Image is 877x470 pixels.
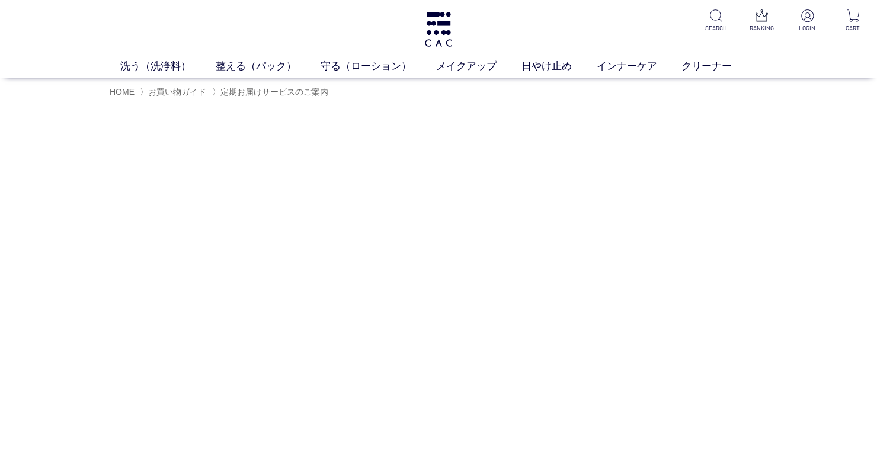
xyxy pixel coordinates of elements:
p: つの [142,379,735,410]
span: ポイント [423,391,511,411]
p: CART [838,24,868,33]
a: CART [838,9,868,33]
p: お得な価格で、定期的に商品を お届けするサービスです。 ご注文忘れの心配もなく 継続してご利用いただけます。 [142,208,735,246]
a: 整える（パック） [216,59,321,73]
a: HOME [110,87,135,97]
span: 6 [367,376,386,413]
a: SEARCH [702,9,731,33]
p: LOGIN [793,24,822,33]
a: LOGIN [793,9,822,33]
p: お得な [142,362,735,379]
p: SEARCH [702,24,731,33]
a: 守る（ローション） [321,59,436,73]
a: 定期お届けサービス対象商品 [290,270,587,314]
a: 日やけ止め [521,59,597,73]
a: RANKING [747,9,776,33]
a: 洗う（洗浄料） [120,59,216,73]
li: 〉 [212,87,331,98]
a: インナーケア [597,59,682,73]
img: logo [423,12,454,47]
a: クリーナー [681,59,757,73]
p: RANKING [747,24,776,33]
a: お買い物ガイド [148,87,206,97]
a: メイクアップ [436,59,521,73]
li: 〉 [140,87,209,98]
span: 定期お届けサービスのご案内 [220,87,328,97]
